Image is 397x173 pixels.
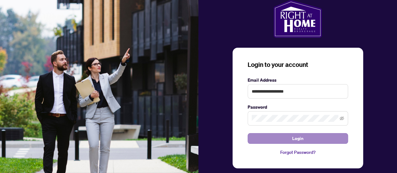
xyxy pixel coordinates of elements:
[340,116,344,121] span: eye-invisible
[248,133,348,144] button: Login
[248,60,348,69] h3: Login to your account
[248,104,348,111] label: Password
[292,133,303,143] span: Login
[248,149,348,156] a: Forgot Password?
[248,77,348,84] label: Email Address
